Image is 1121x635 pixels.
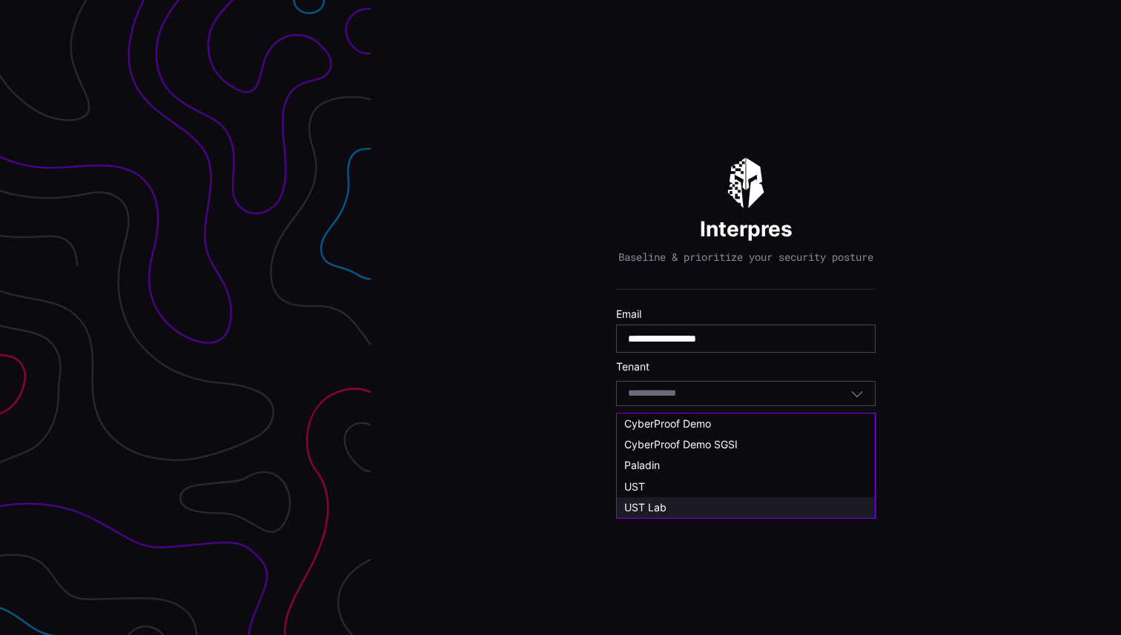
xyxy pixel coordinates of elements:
h1: Interpres [700,216,793,242]
span: Paladin [624,459,660,471]
label: Tenant [616,360,876,373]
button: Toggle options menu [850,387,864,400]
span: UST [624,480,645,493]
span: UST Lab [624,501,667,513]
p: Baseline & prioritize your security posture [618,250,873,264]
span: CyberProof Demo [624,417,711,430]
label: Email [616,307,876,321]
span: CyberProof Demo SGSI [624,438,738,451]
